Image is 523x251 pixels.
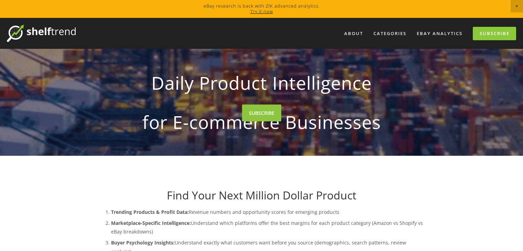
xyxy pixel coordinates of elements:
div: Categories [369,28,411,39]
h1: Find Your Next Million Dollar Product [97,189,426,202]
p: Revenue numbers and opportunity scores for emerging products [111,208,426,216]
strong: Buyer Psychology Insights: [111,239,175,246]
a: Subscribe [473,27,516,40]
strong: Trending Products & Profit Data: [111,209,189,215]
strong: Marketplace-Specific Intelligence: [111,220,191,226]
img: ShelfTrend [7,25,76,42]
a: Try it now [250,8,273,14]
a: eBay Analytics [412,28,467,39]
a: About [340,28,368,39]
strong: for E-commerce Businesses [108,106,415,138]
p: Understand which platforms offer the best margins for each product category (Amazon vs Shopify vs... [111,219,426,236]
strong: Daily Product Intelligence [108,67,415,99]
a: SUBSCRIBE [242,105,281,121]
